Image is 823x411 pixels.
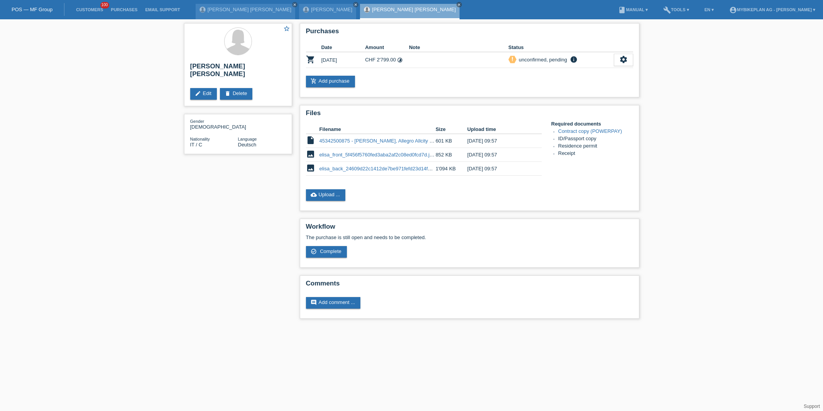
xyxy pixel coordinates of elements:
i: cloud_upload [311,192,317,198]
span: Deutsch [238,142,257,148]
td: 1'094 KB [436,162,467,176]
a: buildTools ▾ [659,7,693,12]
h4: Required documents [551,121,633,127]
i: close [457,3,461,7]
th: Size [436,125,467,134]
i: book [618,6,626,14]
i: close [354,3,358,7]
a: account_circleMybikeplan AG - [PERSON_NAME] ▾ [725,7,819,12]
a: close [353,2,358,7]
i: priority_high [510,56,515,62]
i: check_circle_outline [311,248,317,255]
i: close [293,3,297,7]
a: Support [804,404,820,409]
a: 45342500875 - [PERSON_NAME], Allegro Allcity Urban Wave.pdf [319,138,466,144]
a: add_shopping_cartAdd purchase [306,76,355,87]
i: info [569,56,578,63]
a: [PERSON_NAME] [311,7,352,12]
td: 852 KB [436,148,467,162]
i: star_border [283,25,290,32]
h2: Purchases [306,27,633,39]
a: star_border [283,25,290,33]
td: [DATE] 09:57 [467,162,531,176]
td: [DATE] 09:57 [467,134,531,148]
i: edit [195,90,201,97]
th: Date [321,43,365,52]
i: insert_drive_file [306,136,315,145]
a: Purchases [107,7,141,12]
a: editEdit [190,88,217,100]
i: image [306,149,315,159]
a: EN ▾ [701,7,718,12]
h2: Files [306,109,633,121]
a: check_circle_outline Complete [306,246,347,258]
td: [DATE] 09:57 [467,148,531,162]
div: [DEMOGRAPHIC_DATA] [190,118,238,130]
a: deleteDelete [220,88,253,100]
a: Contract copy (POWERPAY) [558,128,622,134]
a: commentAdd comment ... [306,297,361,309]
a: elisa_front_5f456f5760fed3aba2af2c08ed0fcd7d.jpeg [319,152,438,158]
i: delete [225,90,231,97]
a: bookManual ▾ [614,7,652,12]
i: comment [311,299,317,306]
h2: Workflow [306,223,633,234]
i: account_circle [729,6,737,14]
i: POSP00028443 [306,55,315,64]
a: close [456,2,462,7]
th: Status [509,43,614,52]
li: Residence permit [558,143,633,150]
span: 100 [100,2,110,8]
i: build [663,6,671,14]
a: elisa_back_24609d22c1412de7be971fefd23d14fb.jpeg [319,166,442,172]
th: Upload time [467,125,531,134]
p: The purchase is still open and needs to be completed. [306,234,633,240]
span: Italy / C / 29.06.1997 [190,142,203,148]
a: [PERSON_NAME] [PERSON_NAME] [372,7,456,12]
a: Customers [72,7,107,12]
h2: [PERSON_NAME] [PERSON_NAME] [190,63,286,82]
i: Instalments (36 instalments) [397,57,403,63]
span: Gender [190,119,204,124]
span: Nationality [190,137,210,141]
span: Complete [320,248,341,254]
i: settings [619,55,628,64]
div: unconfirmed, pending [517,56,567,64]
a: Email Support [141,7,184,12]
a: POS — MF Group [12,7,52,12]
a: [PERSON_NAME] [PERSON_NAME] [208,7,291,12]
a: close [292,2,297,7]
td: [DATE] [321,52,365,68]
span: Language [238,137,257,141]
td: CHF 2'799.00 [365,52,409,68]
th: Note [409,43,509,52]
td: 601 KB [436,134,467,148]
th: Filename [319,125,436,134]
th: Amount [365,43,409,52]
li: Receipt [558,150,633,158]
a: cloud_uploadUpload ... [306,189,346,201]
h2: Comments [306,280,633,291]
i: add_shopping_cart [311,78,317,84]
i: image [306,163,315,173]
li: ID/Passport copy [558,136,633,143]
